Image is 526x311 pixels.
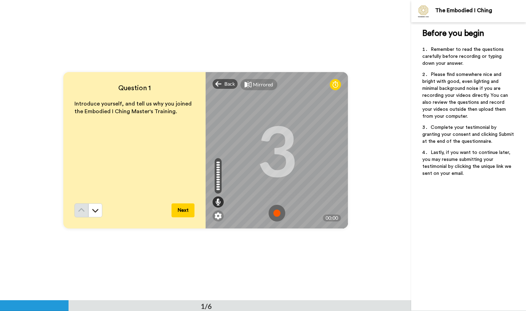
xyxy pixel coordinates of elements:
div: Mirrored [253,81,273,88]
img: ic_gear.svg [215,212,222,219]
span: Remember to read the questions carefully before recording or typing down your answer. [422,47,505,66]
span: Lastly, if you want to continue later, you may resume submitting your testimonial by clicking the... [422,150,513,176]
img: ic_record_start.svg [269,205,285,221]
span: Back [224,80,235,87]
span: Please find somewhere nice and bright with good, even lighting and minimal background noise if yo... [422,72,509,119]
div: The Embodied I Ching [435,7,526,14]
div: 1/6 [190,301,223,311]
img: Profile Image [415,3,432,20]
span: Complete your testimonial by granting your consent and clicking Submit at the end of the question... [422,125,515,144]
span: Before you begin [422,29,484,38]
span: Introduce yourself, and tell us why you joined the Embodied I Ching Master's Training. [74,101,193,115]
div: 3 [257,124,297,176]
h4: Question 1 [74,83,194,93]
div: 00:00 [323,215,341,221]
div: Back [213,79,238,89]
button: Next [172,203,194,217]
